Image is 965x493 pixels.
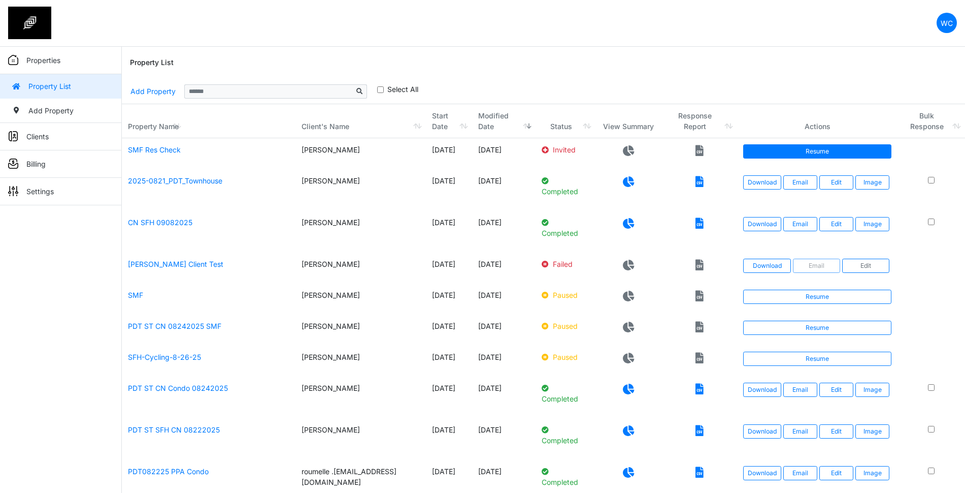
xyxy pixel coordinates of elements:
a: PDT ST CN Condo 08242025 [128,384,228,392]
td: [PERSON_NAME] [295,284,426,315]
td: [PERSON_NAME] [295,138,426,169]
a: Resume [743,352,891,366]
th: Actions [737,104,897,138]
th: Bulk Response: activate to sort column ascending [897,104,965,138]
img: sidemenu_settings.png [8,186,18,196]
a: Download [743,424,781,439]
h6: Property List [130,58,174,67]
p: Paused [542,290,589,300]
th: Modified Date: activate to sort column ascending [472,104,536,138]
td: [DATE] [472,284,536,315]
td: [PERSON_NAME] [295,418,426,460]
td: [DATE] [472,418,536,460]
img: sidemenu_billing.png [8,159,18,169]
td: [DATE] [472,169,536,211]
p: Completed [542,424,589,446]
p: Completed [542,175,589,197]
a: Edit [819,175,853,190]
img: spp logo [8,7,51,39]
td: [PERSON_NAME] [295,377,426,418]
p: Invited [542,144,589,155]
a: Edit [842,259,889,273]
a: Edit [819,466,853,480]
td: [DATE] [426,346,472,377]
button: Image [855,424,889,439]
p: Completed [542,466,589,487]
button: Email [783,466,817,480]
th: Response Report: activate to sort column ascending [662,104,738,138]
a: Add Property [130,82,176,100]
td: [DATE] [472,315,536,346]
button: Email [783,383,817,397]
th: Client's Name: activate to sort column ascending [295,104,426,138]
td: [DATE] [426,284,472,315]
a: PDT ST CN 08242025 SMF [128,322,221,330]
td: [PERSON_NAME] [295,211,426,253]
th: Property Name: activate to sort column ascending [122,104,295,138]
a: [PERSON_NAME] Client Test [128,260,223,268]
p: Billing [26,159,46,169]
button: Email [793,259,840,273]
td: [DATE] [426,253,472,284]
a: Download [743,217,781,231]
input: Sizing example input [184,84,353,99]
a: PDT082225 PPA Condo [128,467,209,476]
a: CN SFH 09082025 [128,218,192,227]
button: Image [855,175,889,190]
p: Paused [542,352,589,362]
td: [DATE] [426,315,472,346]
img: sidemenu_client.png [8,131,18,141]
p: Completed [542,383,589,404]
button: Image [855,217,889,231]
a: PDT ST SFH CN 08222025 [128,425,220,434]
td: [PERSON_NAME] [295,346,426,377]
td: [DATE] [472,346,536,377]
td: [DATE] [472,377,536,418]
td: [DATE] [472,211,536,253]
td: [DATE] [426,418,472,460]
a: Resume [743,290,891,304]
a: SMF Res Check [128,145,181,154]
a: Edit [819,424,853,439]
a: Edit [819,217,853,231]
a: Edit [819,383,853,397]
p: WC [941,18,953,28]
td: [DATE] [426,377,472,418]
a: Download [743,259,790,273]
img: sidemenu_properties.png [8,55,18,65]
th: View Summary [595,104,662,138]
button: Email [783,217,817,231]
a: Resume [743,321,891,335]
p: Paused [542,321,589,331]
button: Email [783,175,817,190]
th: Start Date: activate to sort column ascending [426,104,472,138]
td: [DATE] [426,138,472,169]
td: [PERSON_NAME] [295,315,426,346]
a: SFH-Cycling-8-26-25 [128,353,201,361]
label: Select All [387,84,418,95]
td: [DATE] [472,253,536,284]
button: Email [783,424,817,439]
td: [DATE] [472,138,536,169]
td: [DATE] [426,169,472,211]
td: [PERSON_NAME] [295,169,426,211]
p: Properties [26,55,60,66]
button: Image [855,466,889,480]
button: Image [855,383,889,397]
a: 2025-0821_PDT_Townhouse [128,176,222,185]
a: Download [743,466,781,480]
p: Completed [542,217,589,238]
th: Status: activate to sort column ascending [536,104,595,138]
a: SMF [128,291,143,299]
p: Settings [26,186,54,197]
p: Failed [542,259,589,269]
a: Download [743,383,781,397]
td: [PERSON_NAME] [295,253,426,284]
td: [DATE] [426,211,472,253]
a: WC [937,13,957,33]
a: Download [743,175,781,190]
a: Resume [743,144,891,159]
p: Clients [26,131,49,142]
